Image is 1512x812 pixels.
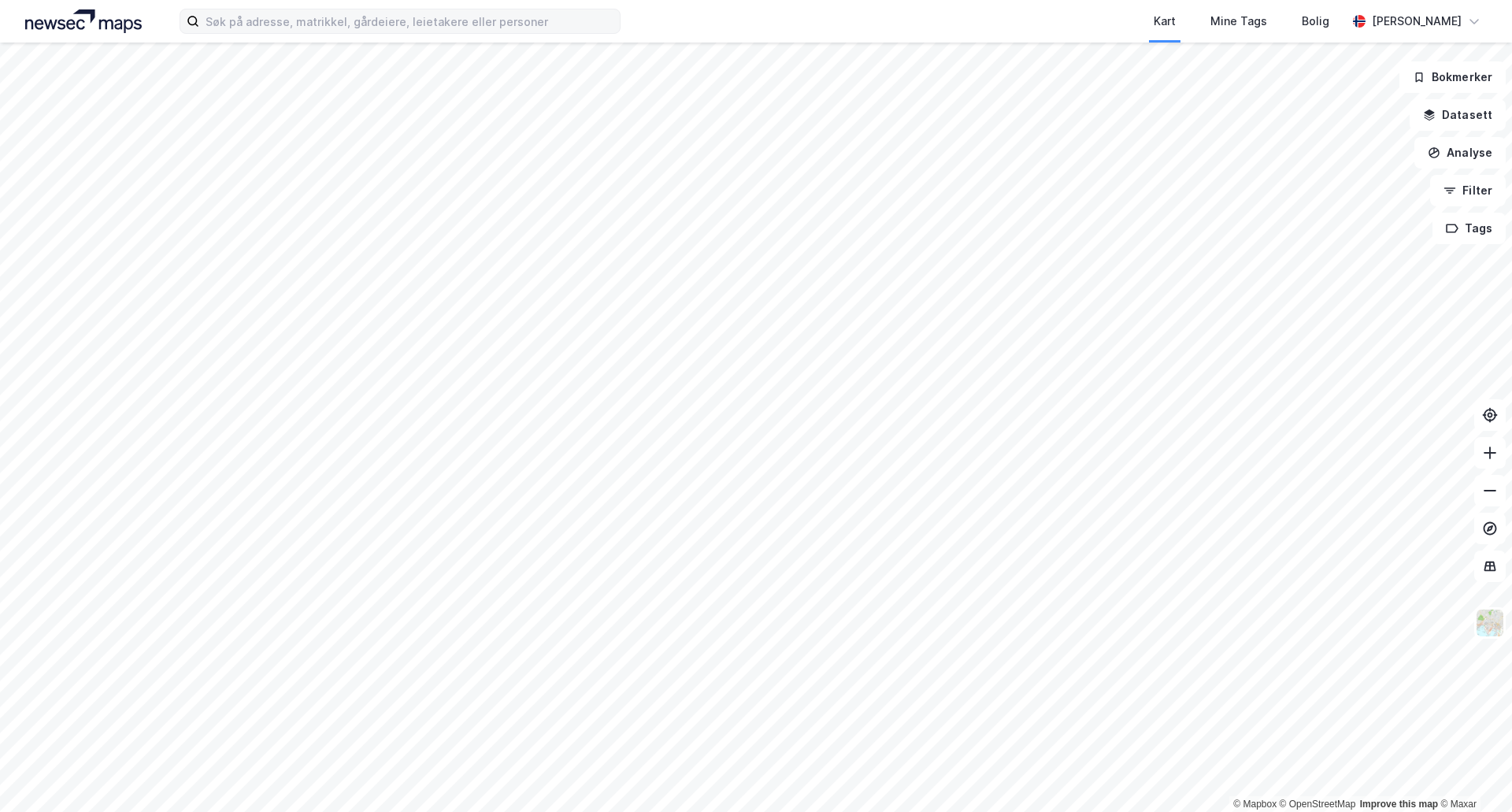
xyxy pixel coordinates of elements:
iframe: Chat Widget [1433,736,1512,812]
img: logo.a4113a55bc3d86da70a041830d287a7e.svg [25,9,142,33]
div: [PERSON_NAME] [1372,12,1462,31]
input: Søk på adresse, matrikkel, gårdeiere, leietakere eller personer [199,9,620,33]
div: Bolig [1302,12,1329,31]
div: Mine Tags [1210,12,1267,31]
div: Kart [1154,12,1176,31]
